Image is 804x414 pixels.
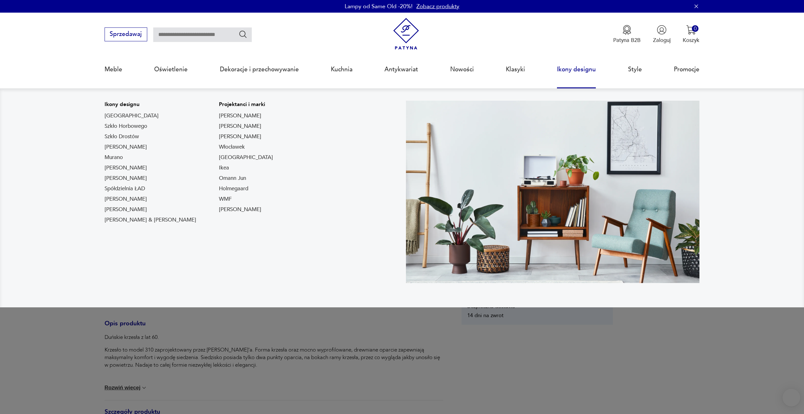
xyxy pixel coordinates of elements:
[105,206,147,213] a: [PERSON_NAME]
[345,3,413,10] p: Lampy od Same Old -20%!
[105,112,159,120] a: [GEOGRAPHIC_DATA]
[219,143,245,151] a: Włocławek
[219,174,246,182] a: Omann Jun
[105,174,147,182] a: [PERSON_NAME]
[450,55,474,84] a: Nowości
[219,112,261,120] a: [PERSON_NAME]
[105,185,145,192] a: Spółdzielnia ŁAD
[406,101,700,283] img: Meble
[219,185,248,192] a: Holmegaard
[219,164,229,172] a: Ikea
[613,25,641,44] a: Ikona medaluPatyna B2B
[219,154,273,161] a: [GEOGRAPHIC_DATA]
[105,133,139,140] a: Szkło Drostów
[105,122,147,130] a: Szkło Horbowego
[622,25,632,35] img: Ikona medalu
[613,25,641,44] button: Patyna B2B
[506,55,525,84] a: Klasyki
[154,55,188,84] a: Oświetlenie
[692,25,698,32] div: 0
[657,25,667,35] img: Ikonka użytkownika
[683,25,699,44] button: 0Koszyk
[557,55,596,84] a: Ikony designu
[105,101,196,108] p: Ikony designu
[331,55,353,84] a: Kuchnia
[674,55,699,84] a: Promocje
[653,25,671,44] button: Zaloguj
[239,30,248,39] button: Szukaj
[219,206,261,213] a: [PERSON_NAME]
[105,216,196,224] a: [PERSON_NAME] & [PERSON_NAME]
[105,32,147,37] a: Sprzedawaj
[105,27,147,41] button: Sprzedawaj
[783,389,800,406] iframe: Smartsupp widget button
[105,195,147,203] a: [PERSON_NAME]
[105,55,122,84] a: Meble
[219,195,232,203] a: WMF
[390,18,422,50] img: Patyna - sklep z meblami i dekoracjami vintage
[219,122,261,130] a: [PERSON_NAME]
[219,133,261,140] a: [PERSON_NAME]
[105,143,147,151] a: [PERSON_NAME]
[683,37,699,44] p: Koszyk
[219,101,273,108] p: Projektanci i marki
[105,154,123,161] a: Murano
[613,37,641,44] p: Patyna B2B
[653,37,671,44] p: Zaloguj
[628,55,642,84] a: Style
[220,55,299,84] a: Dekoracje i przechowywanie
[416,3,459,10] a: Zobacz produkty
[384,55,418,84] a: Antykwariat
[105,164,147,172] a: [PERSON_NAME]
[686,25,696,35] img: Ikona koszyka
